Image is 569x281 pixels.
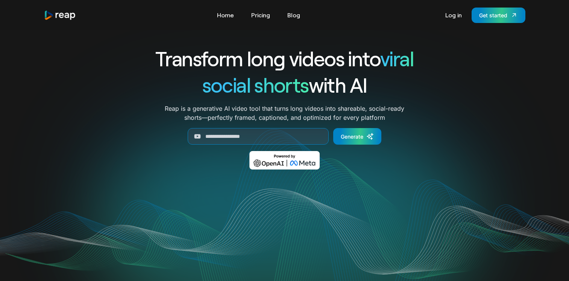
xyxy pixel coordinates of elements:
a: home [44,10,76,20]
div: Generate [341,133,363,140]
a: Generate [333,128,381,145]
div: Get started [479,11,507,19]
p: Reap is a generative AI video tool that turns long videos into shareable, social-ready shorts—per... [165,104,404,122]
span: viral [380,46,414,70]
a: Home [213,9,238,21]
form: Generate Form [128,128,441,145]
h1: with AI [128,72,441,98]
img: Powered by OpenAI & Meta [249,151,320,170]
h1: Transform long videos into [128,45,441,72]
a: Pricing [247,9,274,21]
span: social shorts [202,72,309,97]
img: reap logo [44,10,76,20]
a: Get started [472,8,525,23]
a: Log in [442,9,466,21]
a: Blog [284,9,304,21]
